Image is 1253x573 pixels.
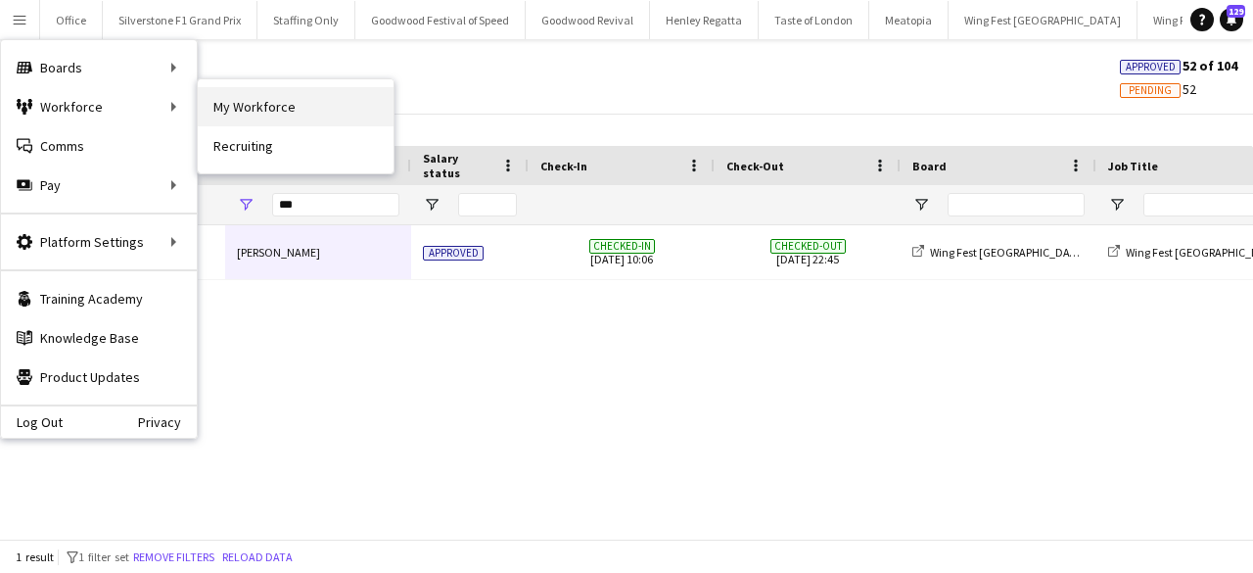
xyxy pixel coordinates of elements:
[912,245,1087,260] a: Wing Fest [GEOGRAPHIC_DATA]
[423,196,441,214] button: Open Filter Menu
[726,225,889,279] span: [DATE] 22:45
[726,159,784,173] span: Check-Out
[198,126,394,166] a: Recruiting
[1126,61,1176,73] span: Approved
[1129,84,1172,97] span: Pending
[1,166,197,205] div: Pay
[1120,57,1237,74] span: 52 of 104
[1,358,197,397] a: Product Updates
[1,318,197,358] a: Knowledge Base
[272,193,399,216] input: Name Filter Input
[1108,196,1126,214] button: Open Filter Menu
[1,48,197,87] div: Boards
[198,87,394,126] a: My Workforce
[589,239,655,254] span: Checked-in
[423,151,493,180] span: Salary status
[948,193,1085,216] input: Board Filter Input
[225,225,411,279] div: [PERSON_NAME]
[129,547,218,568] button: Remove filters
[930,245,1087,260] span: Wing Fest [GEOGRAPHIC_DATA]
[526,1,650,39] button: Goodwood Revival
[1,279,197,318] a: Training Academy
[355,1,526,39] button: Goodwood Festival of Speed
[912,159,947,173] span: Board
[40,1,103,39] button: Office
[1108,159,1158,173] span: Job Title
[912,196,930,214] button: Open Filter Menu
[1227,5,1245,18] span: 129
[759,1,869,39] button: Taste of London
[458,193,517,216] input: Salary status Filter Input
[1,87,197,126] div: Workforce
[257,1,355,39] button: Staffing Only
[540,159,587,173] span: Check-In
[1,414,63,430] a: Log Out
[237,196,255,214] button: Open Filter Menu
[78,549,129,564] span: 1 filter set
[869,1,949,39] button: Meatopia
[103,1,257,39] button: Silverstone F1 Grand Prix
[650,1,759,39] button: Henley Regatta
[1220,8,1243,31] a: 129
[1,222,197,262] div: Platform Settings
[1120,80,1196,98] span: 52
[218,547,297,568] button: Reload data
[949,1,1137,39] button: Wing Fest [GEOGRAPHIC_DATA]
[1,126,197,166] a: Comms
[423,246,484,261] span: Approved
[540,225,703,279] span: [DATE] 10:06
[770,239,846,254] span: Checked-out
[138,414,197,430] a: Privacy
